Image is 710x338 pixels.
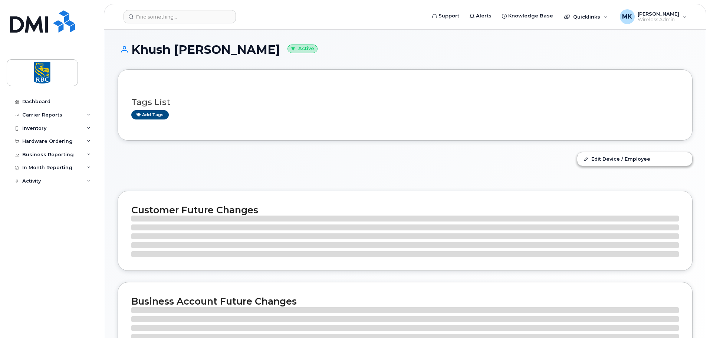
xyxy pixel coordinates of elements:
a: Edit Device / Employee [577,152,692,165]
h2: Customer Future Changes [131,204,679,216]
small: Active [287,45,318,53]
a: Add tags [131,110,169,119]
h2: Business Account Future Changes [131,296,679,307]
h1: Khush [PERSON_NAME] [118,43,693,56]
h3: Tags List [131,98,679,107]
